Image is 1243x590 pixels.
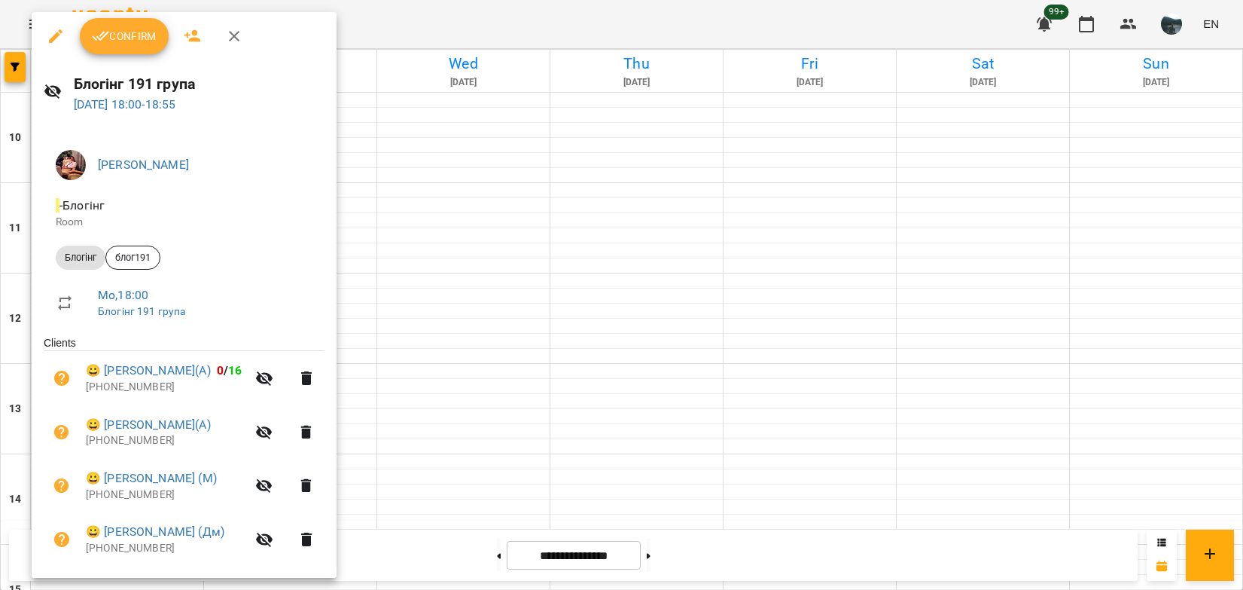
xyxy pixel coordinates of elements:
[98,157,189,172] a: [PERSON_NAME]
[86,469,217,488] a: 😀 [PERSON_NAME] (М)
[86,416,211,434] a: 😀 [PERSON_NAME](А)
[217,363,242,378] b: /
[92,27,157,45] span: Confirm
[105,246,160,270] div: блог191
[56,215,312,230] p: Room
[86,362,211,380] a: 😀 [PERSON_NAME](А)
[56,198,108,212] span: - Блогінг
[217,363,224,378] span: 0
[106,251,160,264] span: блог191
[44,360,80,396] button: Unpaid. Bill the attendance?
[228,363,242,378] span: 16
[98,288,148,302] a: Mo , 18:00
[74,72,324,96] h6: Блогінг 191 група
[44,521,80,558] button: Unpaid. Bill the attendance?
[56,251,105,264] span: Блогінг
[86,523,224,541] a: 😀 [PERSON_NAME] (Дм)
[98,305,186,317] a: Блогінг 191 група
[44,468,80,504] button: Unpaid. Bill the attendance?
[86,541,246,556] p: [PHONE_NUMBER]
[86,488,246,503] p: [PHONE_NUMBER]
[86,433,246,448] p: [PHONE_NUMBER]
[86,380,246,395] p: [PHONE_NUMBER]
[56,150,86,180] img: 2a048b25d2e557de8b1a299ceab23d88.jpg
[74,97,176,112] a: [DATE] 18:00-18:55
[80,18,169,54] button: Confirm
[44,414,80,451] button: Unpaid. Bill the attendance?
